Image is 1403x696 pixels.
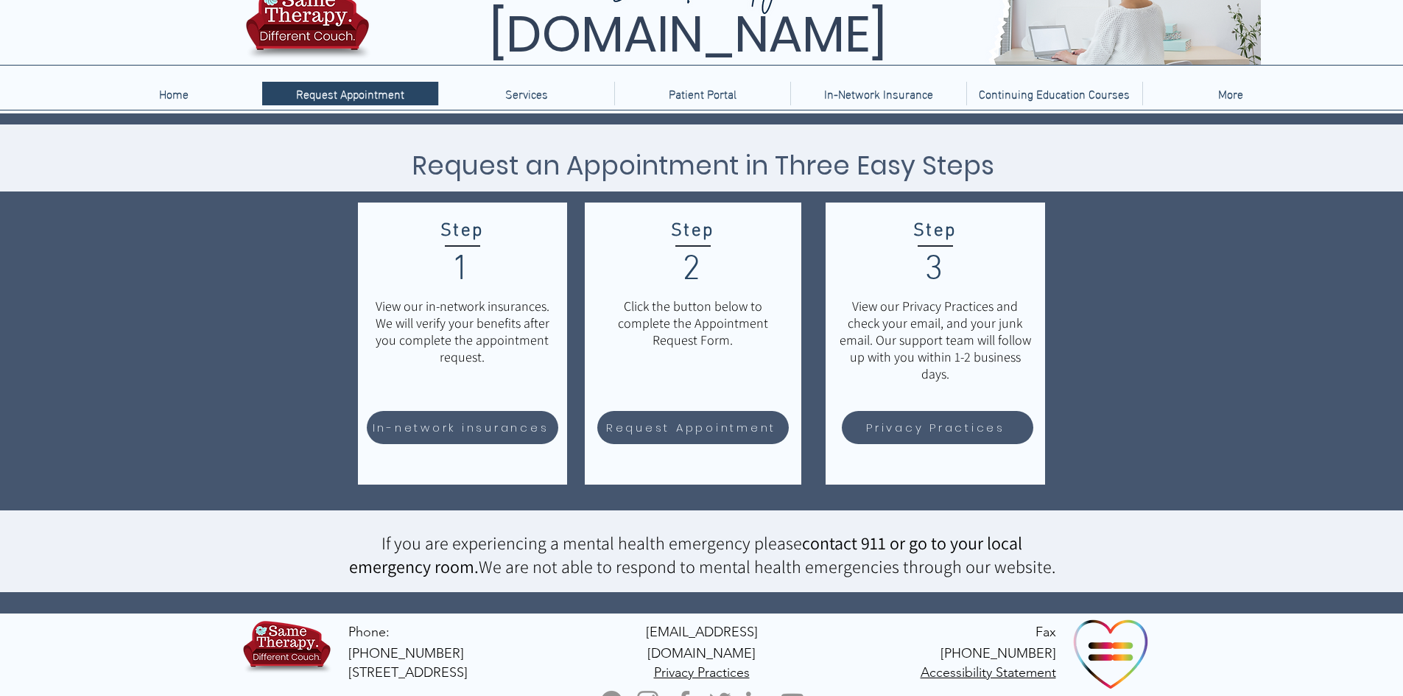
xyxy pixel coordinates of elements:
[599,298,787,348] p: Click the button below to complete the Appointment Request Form.
[654,664,750,681] span: Privacy Practices
[654,664,750,681] a: Privacy Practices
[498,82,555,105] p: Services
[1211,82,1251,105] p: More
[289,82,412,105] p: Request Appointment
[262,82,438,105] a: Request Appointment
[373,419,549,436] span: In-network insurances
[661,82,744,105] p: Patient Portal
[451,249,472,292] span: 1
[152,82,196,105] p: Home
[348,624,464,661] a: Phone: [PHONE_NUMBER]
[866,419,1005,436] span: Privacy Practices
[614,82,790,105] a: Patient Portal
[790,82,966,105] a: In-Network Insurance
[1072,614,1151,693] img: Ally Organization
[921,664,1056,681] span: Accessibility Statement
[438,82,614,105] div: Services
[367,411,558,444] a: In-network insurances
[842,411,1033,444] a: Privacy Practices
[837,298,1033,382] p: View our Privacy Practices and check your email, and your junk email. Our support team will follo...
[240,618,334,683] img: TBH.US
[349,531,1023,578] span: contact 911 or go to your local emergency room.
[369,298,556,365] p: View our in-network insurances. We will verify your benefits after you complete the appointment r...
[341,146,1065,185] h3: Request an Appointment in Three Easy Steps
[340,531,1064,578] p: If you are experiencing a mental health emergency please We are not able to respond to mental hea...
[646,623,758,661] a: [EMAIL_ADDRESS][DOMAIN_NAME]
[913,220,957,242] span: Step
[646,624,758,661] span: [EMAIL_ADDRESS][DOMAIN_NAME]
[817,82,940,105] p: In-Network Insurance
[440,220,484,242] span: Step
[606,419,776,436] span: Request Appointment
[671,220,714,242] span: Step
[921,664,1056,681] a: Accessibility Statement
[85,82,1318,105] nav: Site
[85,82,262,105] a: Home
[597,411,789,444] a: Request Appointment
[924,249,945,292] span: 3
[348,664,468,681] span: [STREET_ADDRESS]
[682,249,703,292] span: 2
[966,82,1142,105] a: Continuing Education Courses
[971,82,1137,105] p: Continuing Education Courses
